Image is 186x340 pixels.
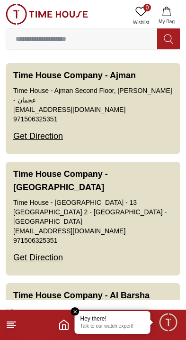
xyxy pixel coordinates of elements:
span: Wishlist [129,19,153,26]
p: Talk to our watch expert! [80,323,145,330]
a: [EMAIL_ADDRESS][DOMAIN_NAME] [13,105,125,114]
a: 0Wishlist [129,4,153,28]
div: Time House - Ajman Second Floor, [PERSON_NAME] - عجمان [13,86,173,105]
div: Get Direction [13,245,63,270]
div: Time House - [GEOGRAPHIC_DATA] - 13 [GEOGRAPHIC_DATA] 2 - [GEOGRAPHIC_DATA] - [GEOGRAPHIC_DATA] [13,198,173,226]
button: My Bag [153,4,180,28]
img: ... [6,4,88,25]
button: Time House Company - [GEOGRAPHIC_DATA]Time House - [GEOGRAPHIC_DATA] - 13 [GEOGRAPHIC_DATA] 2 - [... [6,162,180,276]
span: 0 [143,4,151,11]
h3: Time House Company - Al Barsha [13,289,150,302]
h3: Time House Company - Ajman [13,69,136,82]
div: Chat Widget [158,312,179,333]
a: Home [58,319,70,331]
a: [EMAIL_ADDRESS][DOMAIN_NAME] [13,226,125,236]
h3: Time House Company - [GEOGRAPHIC_DATA] [13,167,173,194]
button: Time House Company - AjmanTime House - Ajman Second Floor, [PERSON_NAME] - عجمان[EMAIL_ADDRESS][D... [6,63,180,154]
div: Hey there! [80,315,145,322]
span: My Bag [155,18,178,25]
a: 971506325351 [13,114,57,124]
a: 971506325351 [13,236,57,245]
div: Get Direction [13,124,63,148]
em: Close tooltip [71,307,80,316]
